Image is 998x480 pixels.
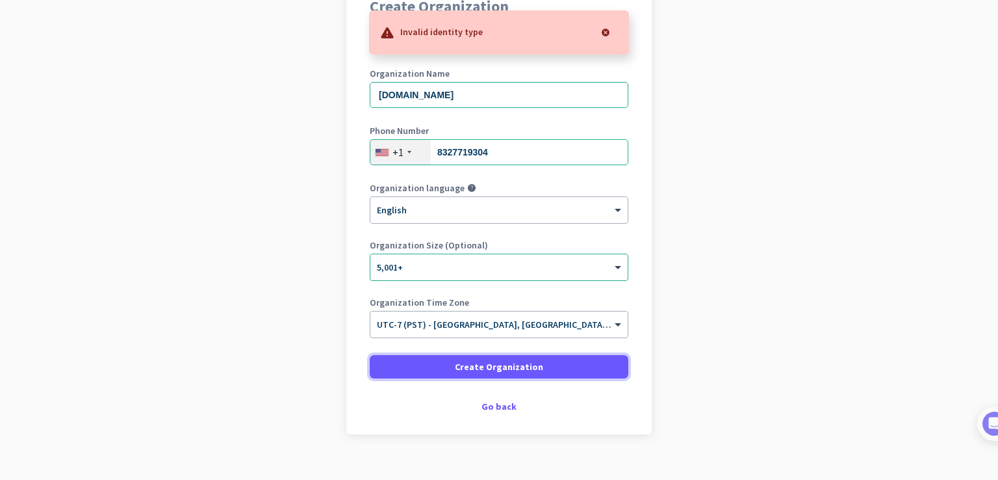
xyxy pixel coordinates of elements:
[370,402,628,411] div: Go back
[400,25,483,38] p: Invalid identity type
[455,360,543,373] span: Create Organization
[370,82,628,108] input: What is the name of your organization?
[370,241,628,250] label: Organization Size (Optional)
[467,183,476,193] i: help
[370,183,465,193] label: Organization language
[370,355,628,379] button: Create Organization
[392,146,403,159] div: +1
[370,298,628,307] label: Organization Time Zone
[370,139,628,165] input: 201-555-0123
[370,126,628,135] label: Phone Number
[370,69,628,78] label: Organization Name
